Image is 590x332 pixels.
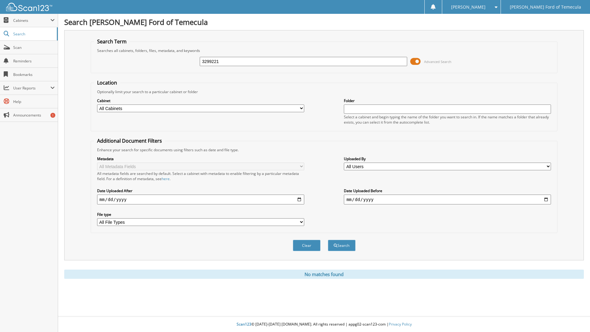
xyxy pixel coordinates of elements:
input: end [344,195,551,204]
a: here [162,176,170,181]
label: File type [97,212,304,217]
legend: Location [94,79,120,86]
span: Bookmarks [13,72,55,77]
h1: Search [PERSON_NAME] Ford of Temecula [64,17,584,27]
span: Scan [13,45,55,50]
a: Privacy Policy [389,322,412,327]
span: Reminders [13,58,55,64]
span: Help [13,99,55,104]
img: scan123-logo-white.svg [6,3,52,11]
span: Search [13,31,54,37]
button: Clear [293,240,321,251]
label: Date Uploaded After [97,188,304,193]
span: User Reports [13,85,50,91]
div: 1 [50,113,55,118]
label: Metadata [97,156,304,161]
span: Advanced Search [424,59,451,64]
span: [PERSON_NAME] Ford of Temecula [510,5,581,9]
div: © [DATE]-[DATE] [DOMAIN_NAME]. All rights reserved | appg02-scan123-com | [58,317,590,332]
span: Scan123 [237,322,251,327]
label: Date Uploaded Before [344,188,551,193]
label: Cabinet [97,98,304,103]
span: [PERSON_NAME] [451,5,486,9]
div: Searches all cabinets, folders, files, metadata, and keywords [94,48,554,53]
legend: Search Term [94,38,130,45]
span: Announcements [13,113,55,118]
label: Uploaded By [344,156,551,161]
button: Search [328,240,356,251]
label: Folder [344,98,551,103]
div: No matches found [64,270,584,279]
input: start [97,195,304,204]
div: Select a cabinet and begin typing the name of the folder you want to search in. If the name match... [344,114,551,125]
legend: Additional Document Filters [94,137,165,144]
div: Optionally limit your search to a particular cabinet or folder [94,89,554,94]
div: All metadata fields are searched by default. Select a cabinet with metadata to enable filtering b... [97,171,304,181]
span: Cabinets [13,18,50,23]
div: Enhance your search for specific documents using filters such as date and file type. [94,147,554,152]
